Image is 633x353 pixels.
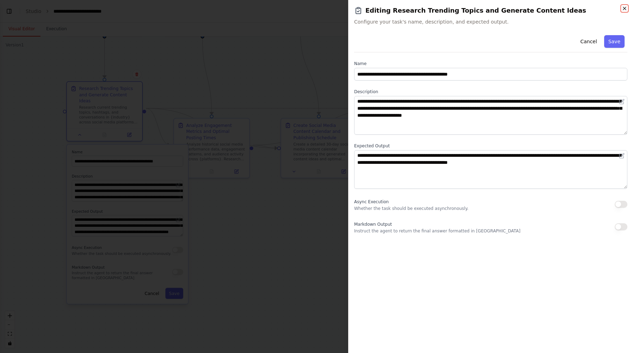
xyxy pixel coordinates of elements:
[354,61,627,66] label: Name
[354,199,389,204] span: Async Execution
[618,97,626,106] button: Open in editor
[354,18,627,25] span: Configure your task's name, description, and expected output.
[618,152,626,160] button: Open in editor
[354,143,627,149] label: Expected Output
[354,6,627,15] h2: Editing Research Trending Topics and Generate Content Ideas
[354,228,520,234] p: Instruct the agent to return the final answer formatted in [GEOGRAPHIC_DATA]
[576,35,601,48] button: Cancel
[354,222,392,227] span: Markdown Output
[354,89,627,95] label: Description
[354,206,468,211] p: Whether the task should be executed asynchronously.
[604,35,625,48] button: Save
